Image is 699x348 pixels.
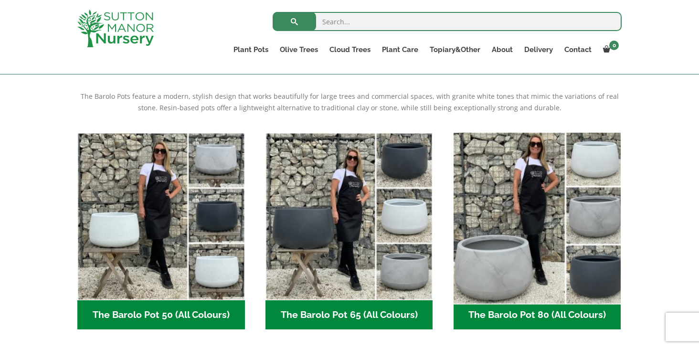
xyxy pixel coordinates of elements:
[274,43,324,56] a: Olive Trees
[77,10,154,47] img: logo
[77,133,245,300] img: The Barolo Pot 50 (All Colours)
[265,133,433,329] a: Visit product category The Barolo Pot 65 (All Colours)
[519,43,559,56] a: Delivery
[376,43,424,56] a: Plant Care
[454,300,621,330] h2: The Barolo Pot 80 (All Colours)
[424,43,486,56] a: Topiary&Other
[265,133,433,300] img: The Barolo Pot 65 (All Colours)
[77,300,245,330] h2: The Barolo Pot 50 (All Colours)
[559,43,597,56] a: Contact
[77,91,622,114] p: The Barolo Pots feature a modern, stylish design that works beautifully for large trees and comme...
[609,41,619,50] span: 0
[454,133,621,329] a: Visit product category The Barolo Pot 80 (All Colours)
[449,128,625,304] img: The Barolo Pot 80 (All Colours)
[597,43,622,56] a: 0
[324,43,376,56] a: Cloud Trees
[486,43,519,56] a: About
[273,12,622,31] input: Search...
[77,133,245,329] a: Visit product category The Barolo Pot 50 (All Colours)
[228,43,274,56] a: Plant Pots
[265,300,433,330] h2: The Barolo Pot 65 (All Colours)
